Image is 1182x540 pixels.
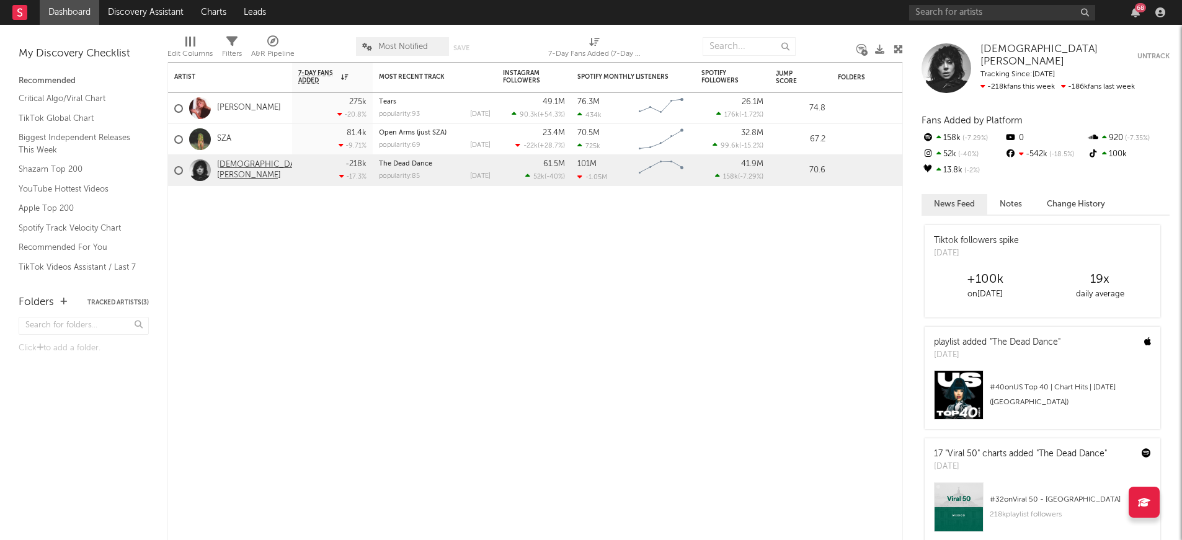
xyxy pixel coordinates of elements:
[339,141,367,149] div: -9.71 %
[577,173,607,181] div: -1.05M
[715,172,763,180] div: ( )
[379,111,420,118] div: popularity: 93
[1087,130,1170,146] div: 920
[577,98,600,106] div: 76.3M
[339,172,367,180] div: -17.3 %
[217,160,308,181] a: [DEMOGRAPHIC_DATA][PERSON_NAME]
[1034,194,1118,215] button: Change History
[345,160,367,168] div: -218k
[379,130,491,136] div: Open Arms (just SZA)
[928,272,1042,287] div: +100k
[167,31,213,67] div: Edit Columns
[19,182,136,196] a: YouTube Hottest Videos
[347,129,367,137] div: 81.4k
[577,111,602,119] div: 434k
[741,112,762,118] span: -1.72 %
[515,141,565,149] div: ( )
[548,31,641,67] div: 7-Day Fans Added (7-Day Fans Added)
[776,163,825,178] div: 70.6
[909,5,1095,20] input: Search for artists
[934,461,1107,473] div: [DATE]
[470,111,491,118] div: [DATE]
[980,83,1135,91] span: -186k fans last week
[925,370,1160,429] a: #40onUS Top 40 | Chart Hits | [DATE] ([GEOGRAPHIC_DATA])
[19,201,136,215] a: Apple Top 200
[990,338,1060,347] a: "The Dead Dance"
[19,295,54,310] div: Folders
[548,46,641,61] div: 7-Day Fans Added (7-Day Fans Added)
[776,132,825,147] div: 67.2
[934,247,1019,260] div: [DATE]
[525,172,565,180] div: ( )
[19,162,136,176] a: Shazam Top 200
[251,31,295,67] div: A&R Pipeline
[520,112,538,118] span: 90.3k
[222,46,242,61] div: Filters
[742,98,763,106] div: 26.1M
[174,73,267,81] div: Artist
[470,142,491,149] div: [DATE]
[922,146,1004,162] div: 52k
[928,287,1042,302] div: on [DATE]
[1047,151,1074,158] span: -18.5 %
[1036,449,1107,458] a: "The Dead Dance"
[980,43,1137,69] a: [DEMOGRAPHIC_DATA][PERSON_NAME]
[19,341,149,356] div: Click to add a folder.
[934,349,1060,361] div: [DATE]
[19,92,136,105] a: Critical Algo/Viral Chart
[987,194,1034,215] button: Notes
[1131,7,1140,17] button: 68
[379,99,491,105] div: Tears
[934,234,1019,247] div: Tiktok followers spike
[633,155,689,186] svg: Chart title
[540,112,563,118] span: +54.3 %
[523,143,538,149] span: -22k
[540,143,563,149] span: +28.7 %
[956,151,979,158] span: -40 %
[543,98,565,106] div: 49.1M
[1004,130,1086,146] div: 0
[19,131,136,156] a: Biggest Independent Releases This Week
[349,98,367,106] div: 275k
[577,129,600,137] div: 70.5M
[922,130,1004,146] div: 158k
[379,161,491,167] div: The Dead Dance
[19,241,136,254] a: Recommended For You
[741,129,763,137] div: 32.8M
[980,71,1055,78] span: Tracking Since: [DATE]
[741,143,762,149] span: -15.2 %
[19,74,149,89] div: Recommended
[1123,135,1150,142] span: -7.35 %
[838,74,931,81] div: Folders
[922,116,1023,125] span: Fans Added by Platform
[724,112,739,118] span: 176k
[980,83,1055,91] span: -218k fans this week
[980,44,1098,67] span: [DEMOGRAPHIC_DATA][PERSON_NAME]
[533,174,544,180] span: 52k
[379,161,432,167] a: The Dead Dance
[378,43,428,51] span: Most Notified
[19,260,136,286] a: TikTok Videos Assistant / Last 7 Days - Top
[546,174,563,180] span: -40 %
[577,73,670,81] div: Spotify Monthly Listeners
[577,160,597,168] div: 101M
[19,46,149,61] div: My Discovery Checklist
[167,46,213,61] div: Edit Columns
[776,70,807,85] div: Jump Score
[1004,146,1086,162] div: -542k
[741,160,763,168] div: 41.9M
[1042,272,1157,287] div: 19 x
[19,317,149,335] input: Search for folders...
[543,160,565,168] div: 61.5M
[961,135,988,142] span: -7.29 %
[19,221,136,235] a: Spotify Track Velocity Chart
[740,174,762,180] span: -7.29 %
[251,46,295,61] div: A&R Pipeline
[453,45,469,51] button: Save
[379,142,420,149] div: popularity: 69
[776,101,825,116] div: 74.8
[470,173,491,180] div: [DATE]
[962,167,980,174] span: -2 %
[19,112,136,125] a: TikTok Global Chart
[922,162,1004,179] div: 13.8k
